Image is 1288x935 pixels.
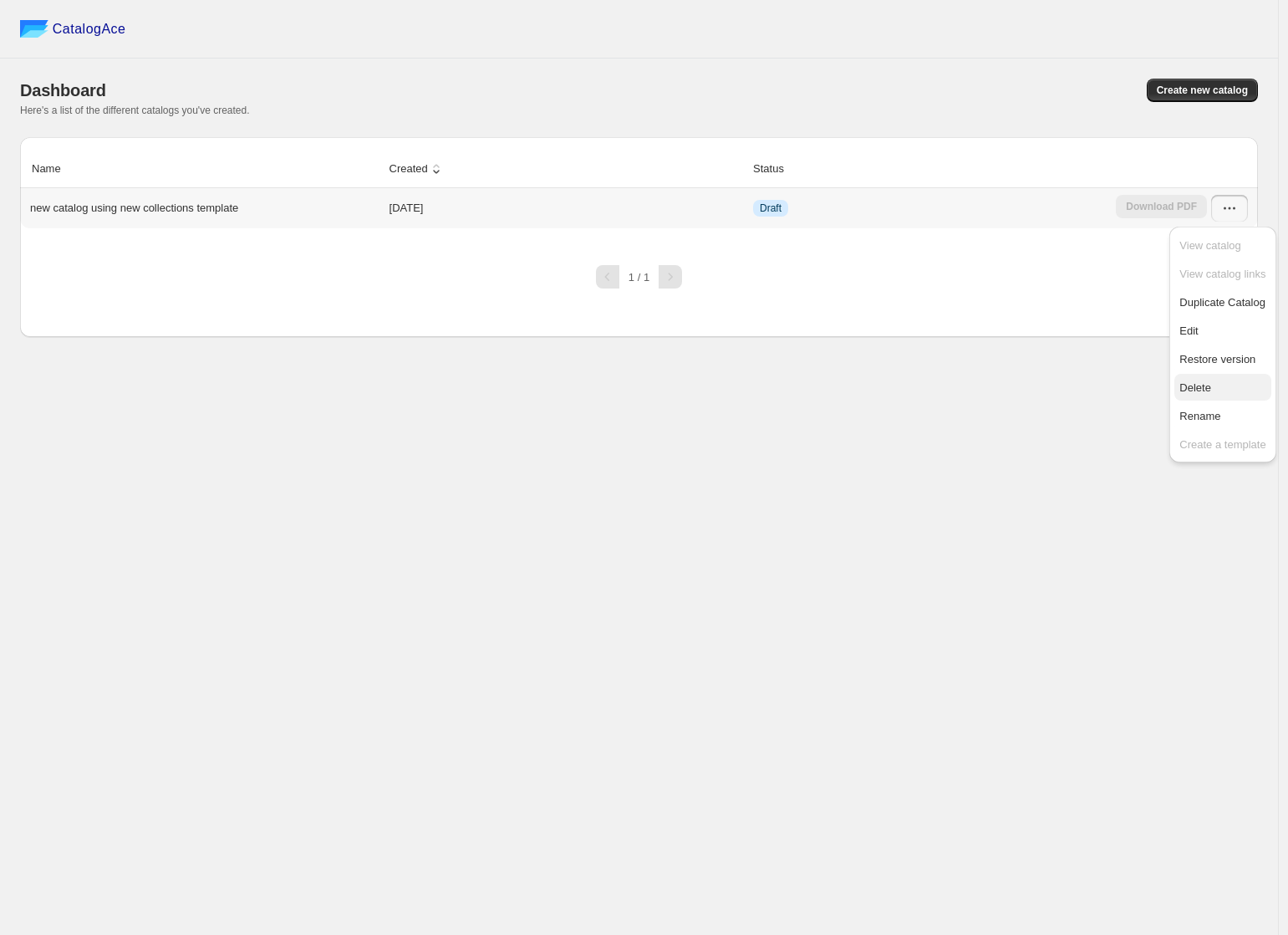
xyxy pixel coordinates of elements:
p: new catalog using new collections template [30,200,238,217]
button: Status [751,153,803,185]
span: Create a template [1179,438,1265,451]
button: Create new catalog [1147,79,1258,102]
span: Here's a list of the different catalogs you've created. [20,105,250,116]
button: Created [387,153,447,185]
span: Create new catalog [1157,84,1248,97]
td: [DATE] [384,188,748,228]
span: View catalog [1179,239,1240,252]
span: 1 / 1 [629,271,649,284]
button: Name [29,153,80,185]
span: Draft [760,202,781,215]
span: Delete [1179,381,1211,394]
span: Rename [1179,410,1220,422]
span: View catalog links [1179,268,1265,280]
span: Edit [1179,324,1198,337]
span: Restore version [1179,353,1255,365]
span: Dashboard [20,81,106,100]
span: Duplicate Catalog [1179,296,1265,309]
span: CatalogAce [53,21,126,38]
img: catalog ace [20,20,48,38]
